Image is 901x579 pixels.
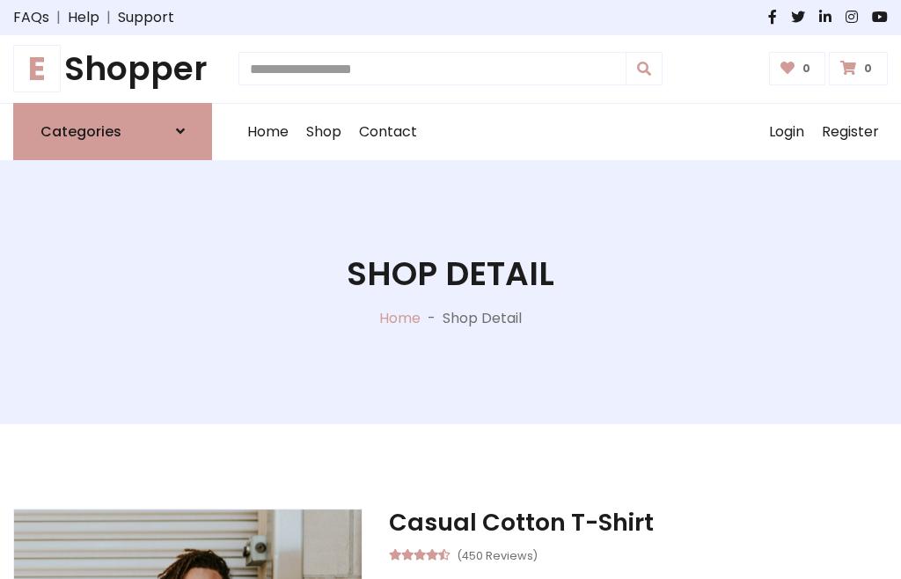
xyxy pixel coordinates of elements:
[118,7,174,28] a: Support
[13,49,212,89] h1: Shopper
[769,52,826,85] a: 0
[99,7,118,28] span: |
[389,509,888,537] h3: Casual Cotton T-Shirt
[813,104,888,160] a: Register
[457,544,538,565] small: (450 Reviews)
[350,104,426,160] a: Contact
[13,45,61,92] span: E
[238,104,297,160] a: Home
[798,61,815,77] span: 0
[443,308,522,329] p: Shop Detail
[347,254,554,294] h1: Shop Detail
[379,308,421,328] a: Home
[13,7,49,28] a: FAQs
[68,7,99,28] a: Help
[13,103,212,160] a: Categories
[297,104,350,160] a: Shop
[40,123,121,140] h6: Categories
[49,7,68,28] span: |
[760,104,813,160] a: Login
[829,52,888,85] a: 0
[421,308,443,329] p: -
[13,49,212,89] a: EShopper
[860,61,876,77] span: 0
